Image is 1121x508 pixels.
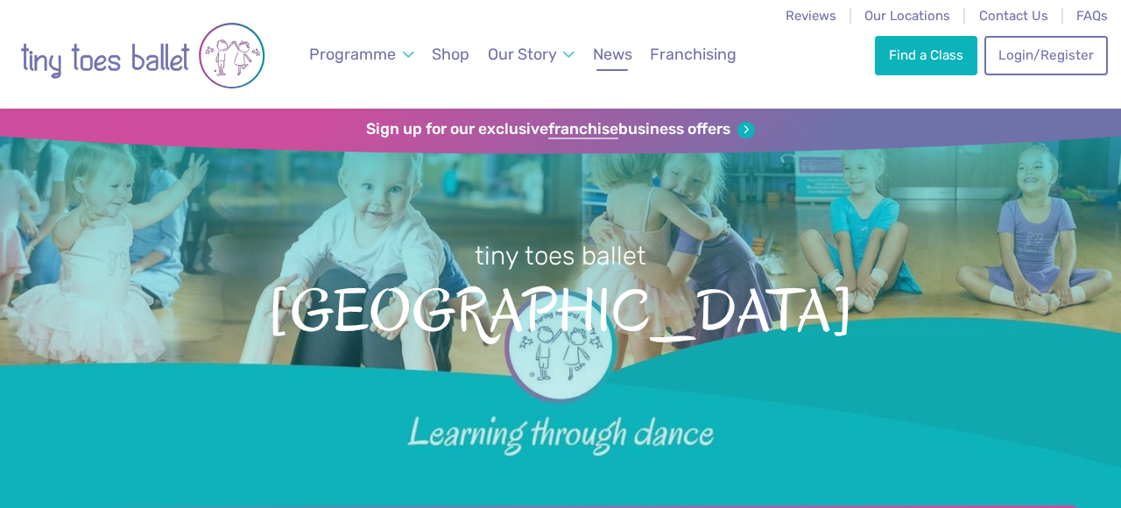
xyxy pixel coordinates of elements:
[432,45,469,63] span: Shop
[864,8,950,24] a: Our Locations
[488,45,557,63] span: Our Story
[650,45,737,63] span: Franchising
[424,35,477,74] a: Shop
[1076,8,1108,24] a: FAQs
[875,36,976,74] a: Find a Class
[31,273,1090,344] span: [GEOGRAPHIC_DATA]
[585,35,640,74] a: News
[593,45,632,63] span: News
[642,35,744,74] a: Franchising
[475,241,646,271] small: tiny toes ballet
[480,35,583,74] a: Our Story
[984,36,1107,74] a: Login/Register
[309,45,396,63] span: Programme
[548,120,618,139] strong: franchise
[786,8,836,24] a: Reviews
[366,120,754,139] a: Sign up for our exclusivefranchisebusiness offers
[20,11,265,100] img: tiny toes ballet
[301,35,422,74] a: Programme
[979,8,1048,24] a: Contact Us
